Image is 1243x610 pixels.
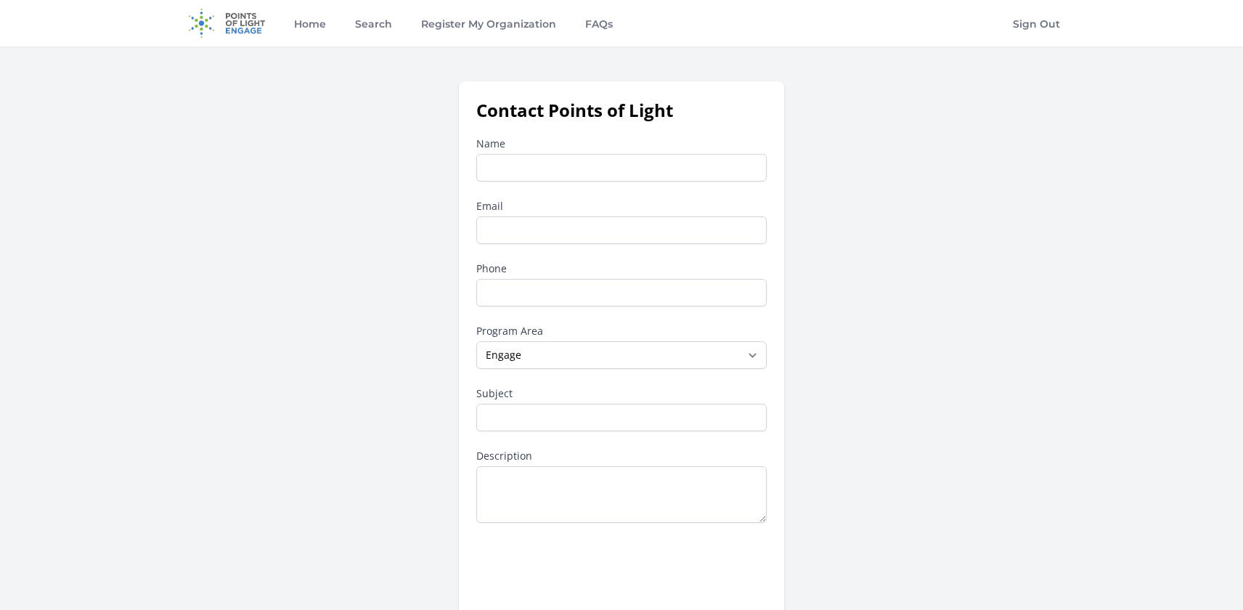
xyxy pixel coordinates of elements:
[476,261,767,276] label: Phone
[476,324,767,338] label: Program Area
[476,137,767,151] label: Name
[476,99,767,122] h1: Contact Points of Light
[476,540,697,597] iframe: reCAPTCHA
[476,199,767,213] label: Email
[476,341,767,369] select: Program Area
[476,386,767,401] label: Subject
[476,449,767,463] label: Description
